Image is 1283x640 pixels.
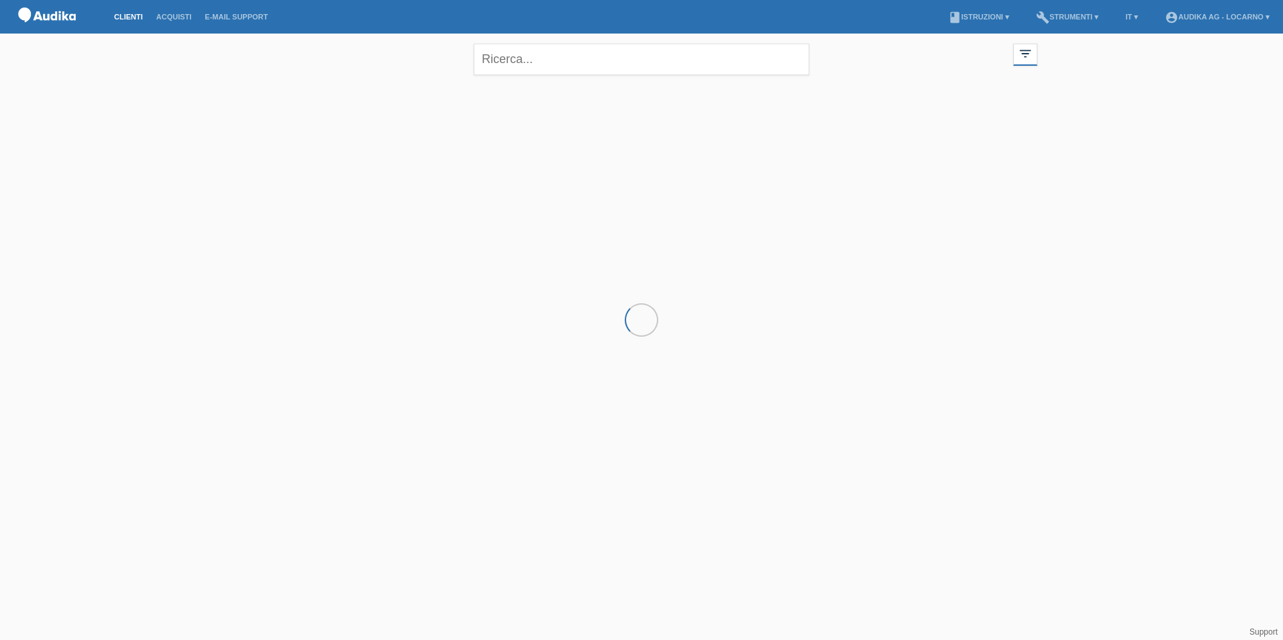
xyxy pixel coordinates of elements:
a: POS — MF Group [13,26,81,36]
a: bookIstruzioni ▾ [941,13,1016,21]
a: account_circleAudika AG - Locarno ▾ [1158,13,1276,21]
i: build [1036,11,1049,24]
a: Support [1249,627,1278,637]
a: E-mail Support [198,13,274,21]
input: Ricerca... [474,44,809,75]
i: filter_list [1018,46,1033,61]
a: Clienti [107,13,150,21]
a: IT ▾ [1119,13,1145,21]
a: Acquisti [150,13,199,21]
i: account_circle [1165,11,1178,24]
a: buildStrumenti ▾ [1029,13,1105,21]
i: book [948,11,962,24]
